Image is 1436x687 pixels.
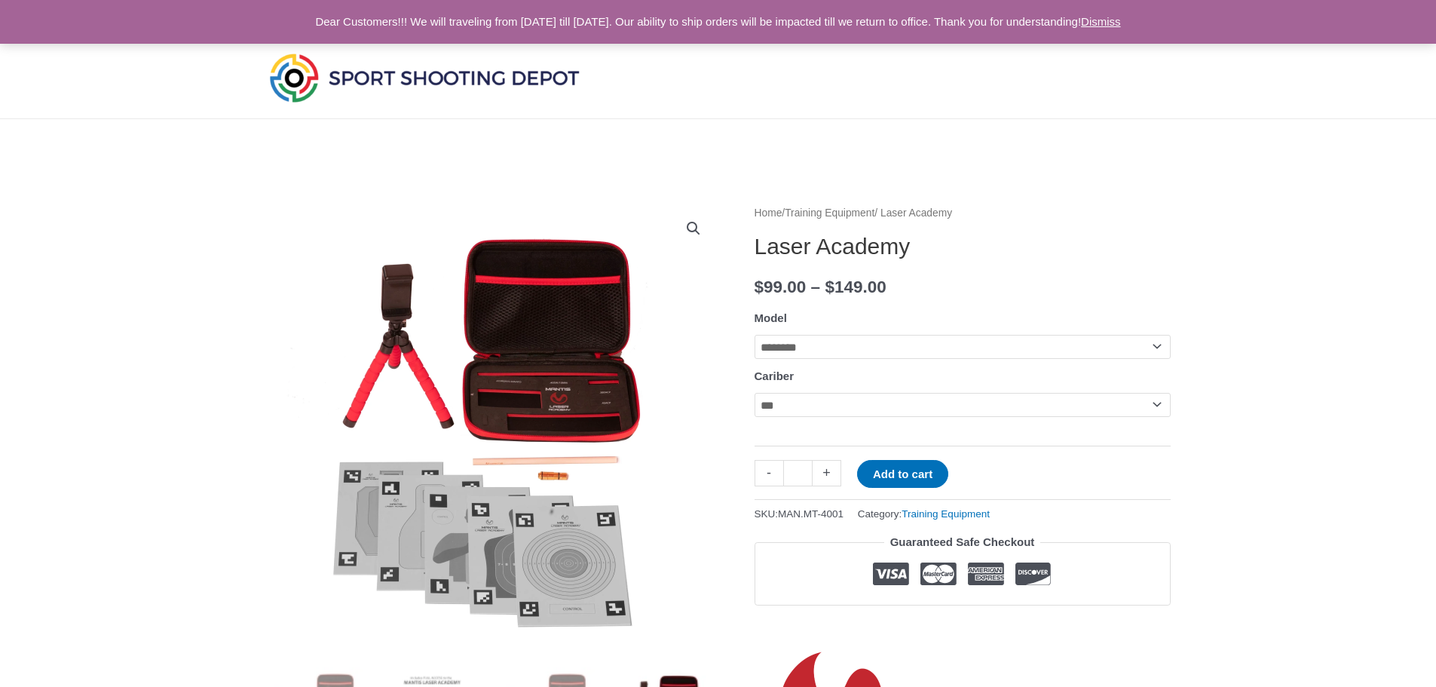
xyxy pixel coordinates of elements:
[857,460,948,488] button: Add to cart
[825,278,886,296] bdi: 149.00
[755,311,787,324] label: Model
[755,370,795,382] label: Cariber
[755,505,844,523] span: SKU:
[755,233,1171,260] h1: Laser Academy
[755,617,1171,635] iframe: Customer reviews powered by Trustpilot
[755,460,783,486] a: -
[680,215,707,242] a: View full-screen image gallery
[858,505,990,523] span: Category:
[755,278,764,296] span: $
[755,278,807,296] bdi: 99.00
[755,204,1171,223] nav: Breadcrumb
[266,50,583,106] img: Sport Shooting Depot
[811,278,821,296] span: –
[266,204,718,656] img: Laser Academy - Image 4
[1081,15,1121,28] a: Dismiss
[884,532,1041,553] legend: Guaranteed Safe Checkout
[902,508,990,520] a: Training Equipment
[778,508,844,520] span: MAN.MT-4001
[785,207,874,219] a: Training Equipment
[813,460,841,486] a: +
[825,278,834,296] span: $
[783,460,813,486] input: Product quantity
[755,207,782,219] a: Home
